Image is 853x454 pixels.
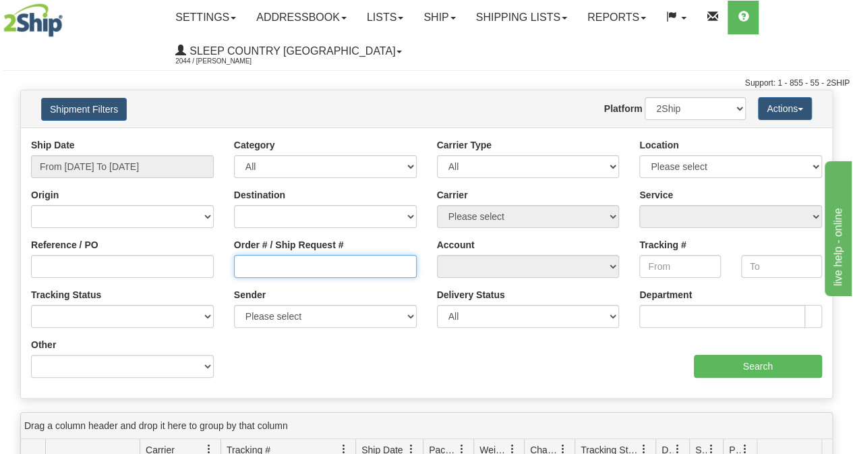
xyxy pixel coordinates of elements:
[234,238,344,252] label: Order # / Ship Request #
[639,255,720,278] input: From
[165,34,412,68] a: Sleep Country [GEOGRAPHIC_DATA] 2044 / [PERSON_NAME]
[694,355,823,378] input: Search
[639,238,686,252] label: Tracking #
[234,138,275,152] label: Category
[639,138,678,152] label: Location
[3,78,850,89] div: Support: 1 - 855 - 55 - 2SHIP
[437,188,468,202] label: Carrier
[758,97,812,120] button: Actions
[357,1,413,34] a: Lists
[31,338,56,351] label: Other
[234,188,285,202] label: Destination
[246,1,357,34] a: Addressbook
[437,288,505,302] label: Delivery Status
[437,238,475,252] label: Account
[577,1,656,34] a: Reports
[413,1,465,34] a: Ship
[3,3,63,37] img: logo2044.jpg
[31,238,98,252] label: Reference / PO
[639,288,692,302] label: Department
[466,1,577,34] a: Shipping lists
[31,138,75,152] label: Ship Date
[165,1,246,34] a: Settings
[822,158,852,295] iframe: chat widget
[741,255,822,278] input: To
[234,288,266,302] label: Sender
[10,8,125,24] div: live help - online
[31,288,101,302] label: Tracking Status
[437,138,492,152] label: Carrier Type
[41,98,127,121] button: Shipment Filters
[604,102,643,115] label: Platform
[639,188,673,202] label: Service
[31,188,59,202] label: Origin
[175,55,276,68] span: 2044 / [PERSON_NAME]
[186,45,395,57] span: Sleep Country [GEOGRAPHIC_DATA]
[21,413,832,439] div: grid grouping header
